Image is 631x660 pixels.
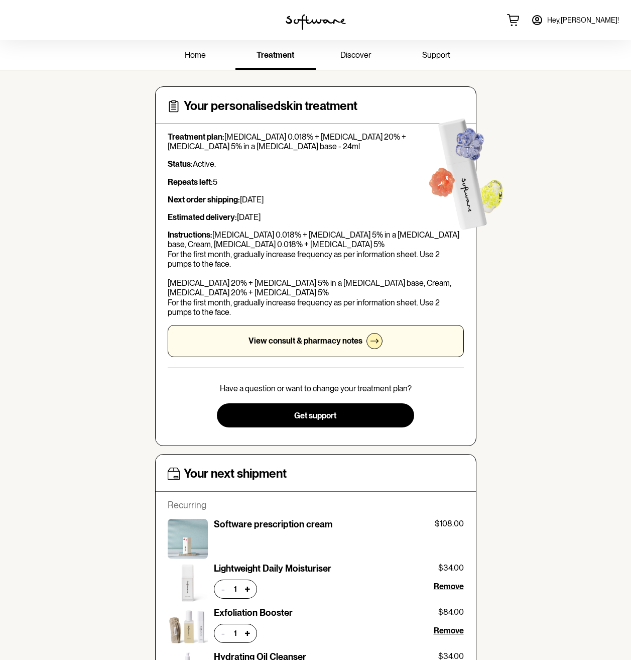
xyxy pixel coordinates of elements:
[168,177,464,187] p: 5
[438,607,464,617] p: $84.00
[525,8,625,32] a: Hey,[PERSON_NAME]!
[230,584,240,594] span: 1
[220,384,412,393] p: Have a question or want to change your treatment plan?
[286,14,346,30] img: software logo
[438,563,464,573] p: $34.00
[434,582,464,591] button: Remove
[214,519,332,530] p: Software prescription cream
[230,628,240,638] span: 1
[185,50,206,60] span: home
[240,582,255,596] button: +
[184,99,357,114] h4: Your personalised skin treatment
[168,230,464,317] p: [MEDICAL_DATA] 0.018% + [MEDICAL_DATA] 5% in a [MEDICAL_DATA] base, Cream, [MEDICAL_DATA] 0.018% ...
[168,195,464,204] p: [DATE]
[235,42,316,70] a: treatment
[168,195,240,204] strong: Next order shipping:
[168,607,208,647] img: clx12d2sm00153b6dfff3bjsg.png
[168,132,464,151] p: [MEDICAL_DATA] 0.018% + [MEDICAL_DATA] 20% + [MEDICAL_DATA] 5% in a [MEDICAL_DATA] base - 24ml
[168,519,208,559] img: cktujw8de00003e5xr50tsoyf.jpg
[547,16,619,25] span: Hey, [PERSON_NAME] !
[168,500,464,511] p: Recurring
[408,99,521,243] img: Software treatment bottle
[155,42,235,70] a: home
[184,467,287,481] h4: Your next shipment
[422,50,450,60] span: support
[435,519,464,528] p: $108.00
[214,607,293,618] p: Exfoliation Booster
[168,159,193,169] strong: Status:
[168,177,213,187] strong: Repeats left:
[216,582,230,596] button: -
[316,42,396,70] a: discover
[168,132,224,142] strong: Treatment plan:
[168,563,208,603] img: clx11w2j6000n3b6dre1x4m6i.png
[168,230,212,240] strong: Instructions:
[294,411,336,420] span: Get support
[217,403,414,427] button: Get support
[248,336,362,346] p: View consult & pharmacy notes
[396,42,476,70] a: support
[340,50,371,60] span: discover
[168,212,464,222] p: [DATE]
[434,626,464,635] button: Remove
[240,626,255,640] button: +
[168,212,237,222] strong: Estimated delivery:
[216,626,230,640] button: -
[257,50,294,60] span: treatment
[168,159,464,169] p: Active.
[214,563,331,574] p: Lightweight Daily Moisturiser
